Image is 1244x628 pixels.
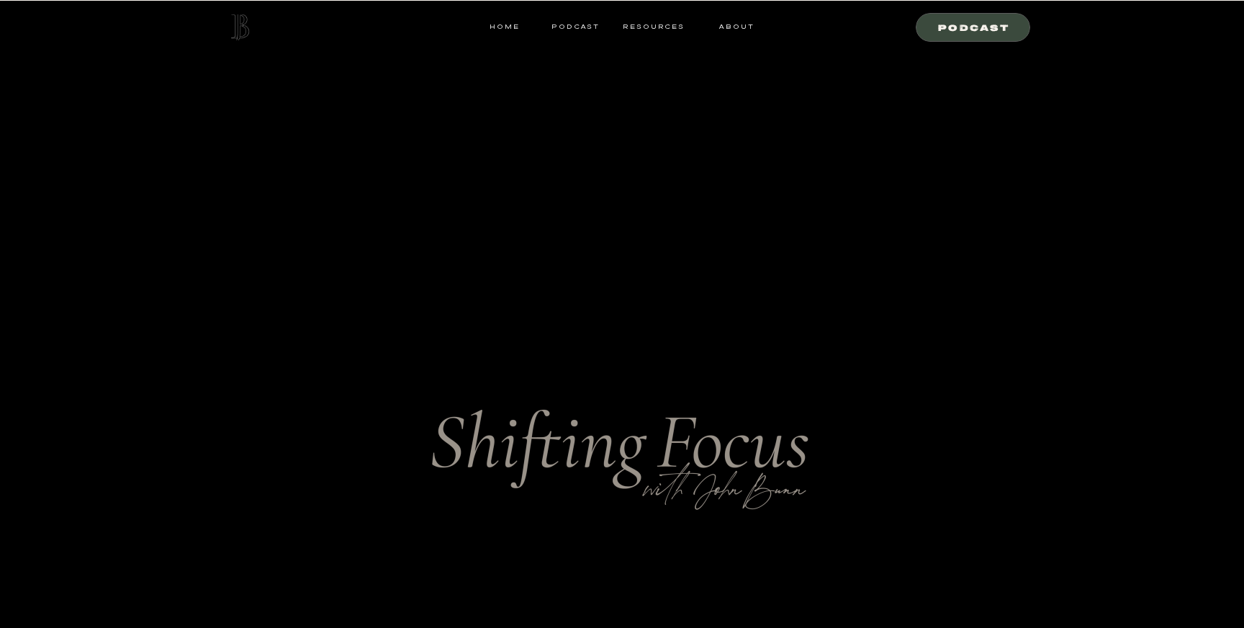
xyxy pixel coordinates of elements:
a: Podcast [547,20,604,33]
a: Podcast [925,20,1023,33]
a: ABOUT [718,20,754,33]
a: HOME [490,20,520,33]
a: resources [618,20,685,33]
